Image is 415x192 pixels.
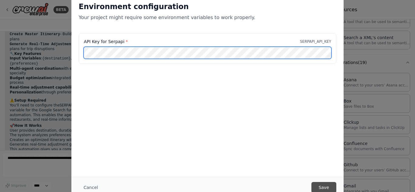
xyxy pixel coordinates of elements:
p: Your project might require some environment variables to work properly. [79,14,336,21]
p: SERPAPI_API_KEY [300,39,331,44]
label: API Key for Serpapi [84,39,128,45]
h2: Environment configuration [79,2,336,12]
